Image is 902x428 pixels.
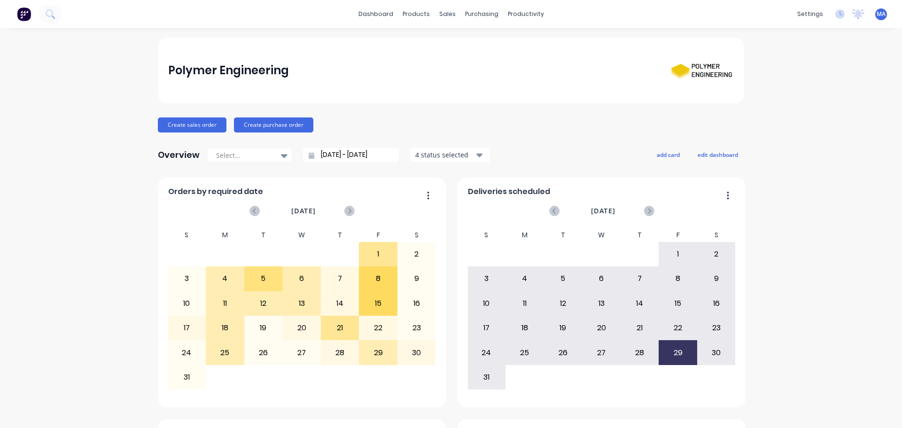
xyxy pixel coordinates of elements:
div: 16 [698,292,735,315]
div: 8 [359,267,397,290]
div: 26 [245,341,282,364]
div: 31 [168,366,206,389]
div: T [321,228,359,242]
div: 9 [398,267,435,290]
div: S [467,228,506,242]
div: 2 [398,242,435,266]
div: 1 [659,242,697,266]
div: F [359,228,397,242]
div: F [659,228,697,242]
div: T [621,228,659,242]
div: 20 [283,316,320,340]
div: 9 [698,267,735,290]
div: 14 [321,292,359,315]
div: T [544,228,583,242]
div: 27 [283,341,320,364]
div: M [505,228,544,242]
div: Polymer Engineering [168,61,289,80]
button: Create sales order [158,117,226,132]
div: 1 [359,242,397,266]
img: Factory [17,7,31,21]
div: 10 [168,292,206,315]
div: 25 [206,341,244,364]
div: 19 [544,316,582,340]
a: dashboard [354,7,398,21]
div: W [282,228,321,242]
div: purchasing [460,7,503,21]
div: 19 [245,316,282,340]
div: 31 [468,366,505,389]
button: add card [651,148,686,161]
div: 25 [506,341,544,364]
div: 15 [359,292,397,315]
div: 4 status selected [415,150,474,160]
div: 4 [506,267,544,290]
button: Create purchase order [234,117,313,132]
div: 3 [468,267,505,290]
span: Deliveries scheduled [468,186,550,197]
div: 13 [583,292,620,315]
div: Overview [158,146,200,164]
div: 18 [506,316,544,340]
div: 28 [321,341,359,364]
div: 29 [359,341,397,364]
span: MA [877,10,886,18]
div: S [397,228,436,242]
div: sales [435,7,460,21]
div: settings [793,7,828,21]
div: W [582,228,621,242]
div: 22 [359,316,397,340]
img: Polymer Engineering [668,52,734,89]
div: 14 [621,292,659,315]
div: 10 [468,292,505,315]
div: 2 [698,242,735,266]
span: [DATE] [591,206,615,216]
button: 4 status selected [410,148,490,162]
div: 17 [468,316,505,340]
div: T [244,228,283,242]
div: 28 [621,341,659,364]
div: 6 [283,267,320,290]
button: edit dashboard [692,148,744,161]
div: 29 [659,341,697,364]
div: 3 [168,267,206,290]
div: 7 [321,267,359,290]
div: 11 [206,292,244,315]
div: 22 [659,316,697,340]
div: 12 [245,292,282,315]
div: 13 [283,292,320,315]
div: 17 [168,316,206,340]
div: 27 [583,341,620,364]
div: products [398,7,435,21]
div: 7 [621,267,659,290]
div: 21 [321,316,359,340]
div: 5 [544,267,582,290]
div: 6 [583,267,620,290]
div: 18 [206,316,244,340]
div: productivity [503,7,549,21]
div: 5 [245,267,282,290]
div: 16 [398,292,435,315]
div: S [168,228,206,242]
span: Orders by required date [168,186,263,197]
div: 26 [544,341,582,364]
div: 15 [659,292,697,315]
span: [DATE] [291,206,316,216]
div: 23 [398,316,435,340]
div: S [697,228,736,242]
div: 23 [698,316,735,340]
div: 12 [544,292,582,315]
div: 30 [398,341,435,364]
div: 11 [506,292,544,315]
div: M [206,228,244,242]
div: 21 [621,316,659,340]
div: 30 [698,341,735,364]
div: 24 [468,341,505,364]
div: 20 [583,316,620,340]
div: 24 [168,341,206,364]
div: 8 [659,267,697,290]
div: 4 [206,267,244,290]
